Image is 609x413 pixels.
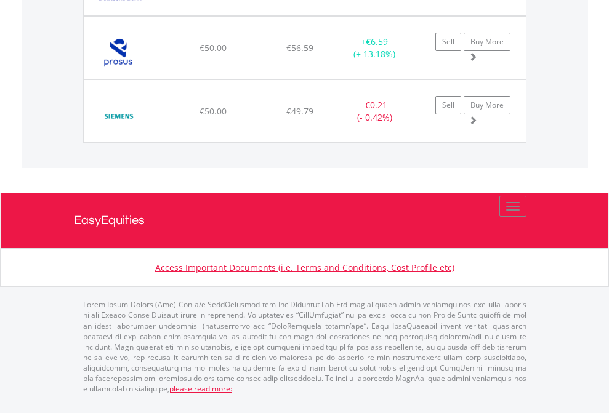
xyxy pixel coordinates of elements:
[90,32,152,76] img: EQU.NL.PRX.png
[435,33,461,51] a: Sell
[286,105,313,117] span: €49.79
[464,96,510,114] a: Buy More
[366,36,388,47] span: €6.59
[365,99,387,111] span: €0.21
[435,96,461,114] a: Sell
[286,42,313,54] span: €56.59
[336,99,413,124] div: - (- 0.42%)
[169,383,232,394] a: please read more:
[200,105,227,117] span: €50.00
[336,36,413,60] div: + (+ 13.18%)
[83,299,526,394] p: Lorem Ipsum Dolors (Ame) Con a/e SeddOeiusmod tem InciDiduntut Lab Etd mag aliquaen admin veniamq...
[200,42,227,54] span: €50.00
[90,95,152,139] img: EQU.DE.SIE.png
[155,262,454,273] a: Access Important Documents (i.e. Terms and Conditions, Cost Profile etc)
[74,193,536,248] a: EasyEquities
[464,33,510,51] a: Buy More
